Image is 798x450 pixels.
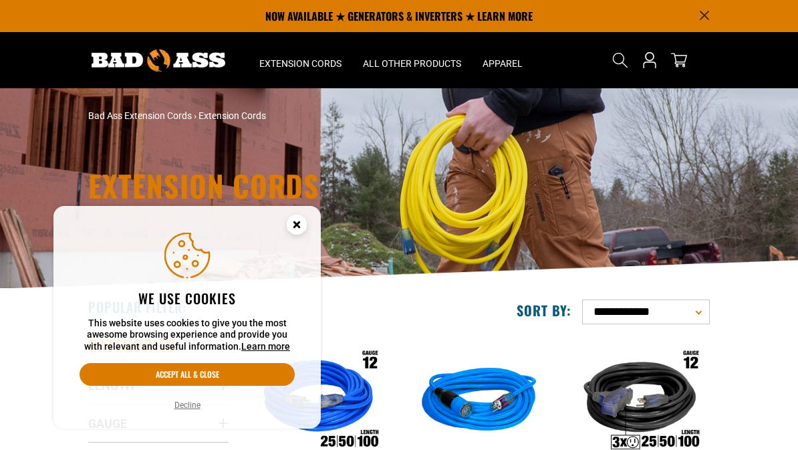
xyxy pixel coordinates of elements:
[259,58,342,70] span: Extension Cords
[88,171,603,201] h1: Extension Cords
[170,399,205,412] button: Decline
[88,110,192,121] a: Bad Ass Extension Cords
[472,32,533,88] summary: Apparel
[241,341,290,352] a: Learn more
[363,58,461,70] span: All Other Products
[53,206,321,429] aside: Cookie Consent
[610,49,631,71] summary: Search
[80,363,295,386] button: Accept all & close
[88,109,496,123] nav: breadcrumbs
[352,32,472,88] summary: All Other Products
[92,49,225,72] img: Bad Ass Extension Cords
[198,110,266,121] span: Extension Cords
[80,290,295,307] h2: We use cookies
[483,58,523,70] span: Apparel
[194,110,196,121] span: ›
[249,32,352,88] summary: Extension Cords
[517,302,571,319] label: Sort by:
[80,318,295,353] p: This website uses cookies to give you the most awesome browsing experience and provide you with r...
